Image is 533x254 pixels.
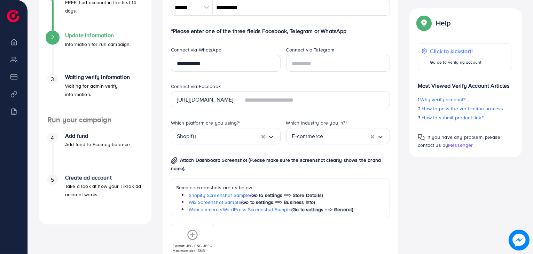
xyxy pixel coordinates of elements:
[65,82,143,98] p: Waiting for admin verify information.
[173,243,212,248] p: Format: JPG, PNG, JPEG
[418,134,500,149] span: If you have any problem, please contact us by
[323,131,371,142] input: Search for option
[291,206,353,213] span: (Go to settings ==> General)
[171,46,221,53] label: Connect via WhatsApp
[418,95,512,104] p: 1.
[509,230,530,251] img: image
[189,206,291,213] a: Woocommerce/WordPress Screenshot Sample
[51,134,54,142] span: 4
[51,75,54,83] span: 3
[177,131,196,142] span: Shopify
[286,128,390,144] div: Search for option
[39,133,151,174] li: Add fund
[39,174,151,216] li: Create ad account
[418,17,430,29] img: Popup guide
[39,74,151,116] li: Waiting verify information
[39,32,151,74] li: Update Information
[171,119,241,126] label: Which platform are you using?
[65,74,143,80] h4: Waiting verify information
[65,140,130,149] p: Add fund to Ecomdy balance
[448,142,473,149] span: Messenger
[176,183,385,192] p: Sample screenshots are as below:
[418,134,425,141] img: Popup guide
[171,128,281,144] div: Search for option
[65,174,143,181] h4: Create ad account
[286,119,347,126] label: Which industry are you in?
[371,132,374,140] button: Clear Selected
[196,131,261,142] input: Search for option
[65,133,130,139] h4: Add fund
[51,176,54,184] span: 5
[261,132,265,140] button: Clear Selected
[292,131,323,142] span: E-commerce
[39,116,151,124] h4: Run your campaign
[171,157,178,164] img: img
[418,104,512,113] p: 2.
[421,96,466,103] span: Why verify account?
[422,114,484,121] span: How to submit product link?
[173,248,212,253] p: Maximum size: 5MB
[65,182,143,199] p: Take a look at how your TikTok ad account works.
[418,113,512,122] p: 3.
[65,40,131,48] p: Information for run campaign.
[189,192,250,199] a: Shopify Screenshot Sample
[171,27,390,35] p: *Please enter one of the three fields Facebook, Telegram or WhatsApp
[65,32,131,39] h4: Update Information
[241,199,315,206] span: (Go to settings ==> Business Info)
[430,58,481,66] p: Guide to verifying account
[7,10,19,22] img: logo
[171,157,381,172] span: Attach Dashboard Screenshot (Please make sure the screenshot clearly shows the brand name).
[51,33,54,41] span: 2
[418,76,512,90] p: Most Viewed Verify Account Articles
[430,47,481,55] p: Click to kickstart!
[189,199,241,206] a: Wix Screenshot Sample
[286,46,335,53] label: Connect via Telegram
[171,83,221,90] label: Connect via Facebook
[171,92,239,108] div: [URL][DOMAIN_NAME]
[422,105,503,112] span: How to pass the verification process
[436,19,450,27] p: Help
[250,192,323,199] span: (Go to settings ==> Store Details)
